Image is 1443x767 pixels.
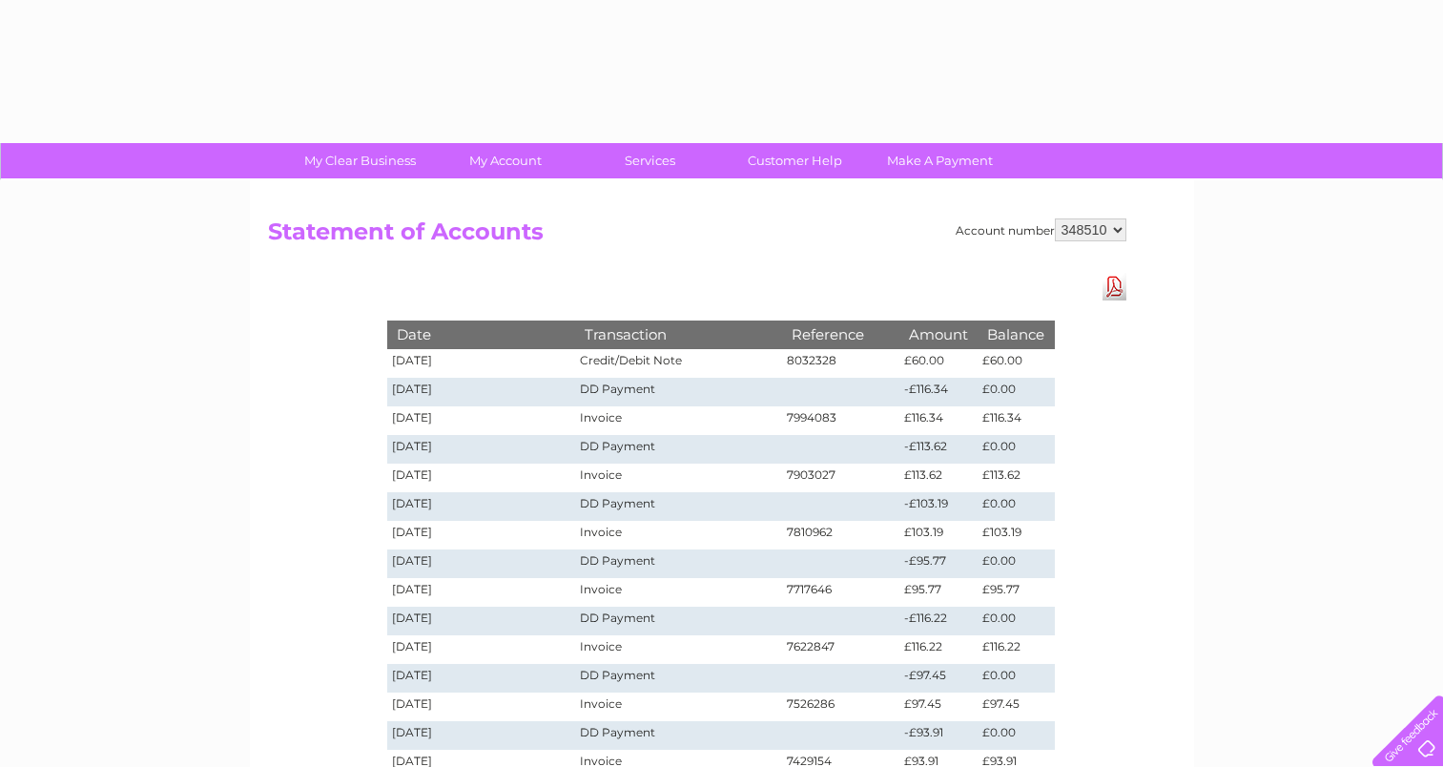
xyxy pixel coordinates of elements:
td: £97.45 [978,693,1054,721]
td: 7903027 [782,464,900,492]
td: £116.34 [978,406,1054,435]
td: [DATE] [387,721,576,750]
td: £113.62 [899,464,978,492]
td: £0.00 [978,492,1054,521]
td: [DATE] [387,492,576,521]
td: £113.62 [978,464,1054,492]
td: DD Payment [575,721,781,750]
td: £60.00 [978,349,1054,378]
td: Credit/Debit Note [575,349,781,378]
td: DD Payment [575,492,781,521]
th: Transaction [575,321,781,348]
td: £0.00 [978,549,1054,578]
td: [DATE] [387,664,576,693]
td: £0.00 [978,435,1054,464]
td: £95.77 [978,578,1054,607]
td: £0.00 [978,378,1054,406]
td: -£95.77 [899,549,978,578]
a: Download Pdf [1103,273,1126,301]
td: DD Payment [575,607,781,635]
td: [DATE] [387,521,576,549]
td: [DATE] [387,435,576,464]
th: Balance [978,321,1054,348]
td: -£113.62 [899,435,978,464]
th: Amount [899,321,978,348]
td: Invoice [575,464,781,492]
td: DD Payment [575,549,781,578]
a: Customer Help [716,143,874,178]
td: £60.00 [899,349,978,378]
td: Invoice [575,521,781,549]
td: -£97.45 [899,664,978,693]
td: DD Payment [575,378,781,406]
a: My Clear Business [281,143,439,178]
td: 8032328 [782,349,900,378]
a: Services [571,143,729,178]
td: DD Payment [575,664,781,693]
td: [DATE] [387,635,576,664]
th: Date [387,321,576,348]
td: 7622847 [782,635,900,664]
td: DD Payment [575,435,781,464]
td: Invoice [575,635,781,664]
td: £116.34 [899,406,978,435]
td: £95.77 [899,578,978,607]
td: [DATE] [387,549,576,578]
td: £0.00 [978,721,1054,750]
td: £0.00 [978,664,1054,693]
a: Make A Payment [861,143,1019,178]
td: -£116.34 [899,378,978,406]
th: Reference [782,321,900,348]
td: 7526286 [782,693,900,721]
td: [DATE] [387,464,576,492]
a: My Account [426,143,584,178]
td: Invoice [575,578,781,607]
td: -£93.91 [899,721,978,750]
td: £103.19 [978,521,1054,549]
h2: Statement of Accounts [268,218,1126,255]
td: [DATE] [387,378,576,406]
td: 7994083 [782,406,900,435]
div: Account number [956,218,1126,241]
td: [DATE] [387,607,576,635]
td: 7810962 [782,521,900,549]
td: £97.45 [899,693,978,721]
td: -£103.19 [899,492,978,521]
td: [DATE] [387,406,576,435]
td: [DATE] [387,693,576,721]
td: [DATE] [387,349,576,378]
td: £103.19 [899,521,978,549]
td: Invoice [575,406,781,435]
td: £0.00 [978,607,1054,635]
td: 7717646 [782,578,900,607]
td: -£116.22 [899,607,978,635]
td: £116.22 [978,635,1054,664]
td: Invoice [575,693,781,721]
td: [DATE] [387,578,576,607]
td: £116.22 [899,635,978,664]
